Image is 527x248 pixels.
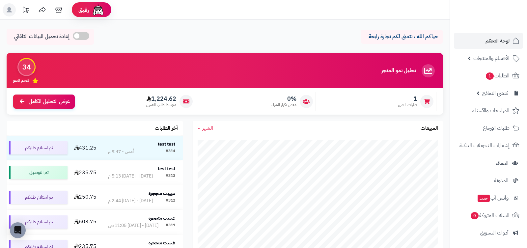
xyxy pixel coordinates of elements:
[470,211,510,220] span: السلات المتروكة
[454,103,523,119] a: المراجعات والأسئلة
[108,198,153,204] div: [DATE] - [DATE] 2:44 م
[472,106,510,115] span: المراجعات والأسئلة
[483,124,510,133] span: طلبات الإرجاع
[477,193,509,203] span: وآتس آب
[454,68,523,84] a: الطلبات1
[421,125,438,131] h3: المبيعات
[13,95,75,109] a: عرض التحليل الكامل
[78,6,89,14] span: رفيق
[202,124,213,132] span: الشهر
[9,215,68,229] div: تم استلام طلبكم
[146,95,176,102] span: 1,224.62
[485,71,510,80] span: الطلبات
[496,158,509,168] span: العملاء
[271,95,296,102] span: 0%
[485,72,494,80] span: 1
[92,3,105,16] img: ai-face.png
[70,210,100,234] td: 603.75
[149,215,175,222] strong: غيييث متججرة
[494,176,509,185] span: المدونة
[198,124,213,132] a: الشهر
[9,166,68,179] div: تم التوصيل
[454,207,523,223] a: السلات المتروكة0
[70,136,100,160] td: 431.25
[149,190,175,197] strong: غيييث متججرة
[9,141,68,154] div: تم استلام طلبكم
[454,155,523,171] a: العملاء
[146,102,176,108] span: متوسط طلب العميل
[70,185,100,209] td: 250.75
[454,225,523,241] a: أدوات التسويق
[478,195,490,202] span: جديد
[454,120,523,136] a: طلبات الإرجاع
[459,141,510,150] span: إشعارات التحويلات البنكية
[381,68,416,74] h3: تحليل نمو المتجر
[29,98,70,105] span: عرض التحليل الكامل
[366,33,438,41] p: حياكم الله ، نتمنى لكم تجارة رابحة
[398,102,417,108] span: طلبات الشهر
[482,89,509,98] span: مُنشئ النماذج
[166,173,175,179] div: #313
[9,191,68,204] div: تم استلام طلبكم
[470,212,479,220] span: 0
[155,125,178,131] h3: آخر الطلبات
[108,173,153,179] div: [DATE] - [DATE] 5:13 م
[454,173,523,188] a: المدونة
[166,198,175,204] div: #312
[17,3,34,18] a: تحديثات المنصة
[14,33,69,41] span: إعادة تحميل البيانات التلقائي
[480,228,509,237] span: أدوات التسويق
[70,160,100,185] td: 235.75
[158,165,175,172] strong: test test
[454,138,523,153] a: إشعارات التحويلات البنكية
[454,190,523,206] a: وآتس آبجديد
[108,222,158,229] div: [DATE] - [DATE] 11:05 ص
[454,33,523,49] a: لوحة التحكم
[10,222,26,238] div: Open Intercom Messenger
[473,54,510,63] span: الأقسام والمنتجات
[166,148,175,155] div: #314
[271,102,296,108] span: معدل تكرار الشراء
[166,222,175,229] div: #311
[158,141,175,148] strong: test test
[485,36,510,45] span: لوحة التحكم
[149,239,175,246] strong: غيييث متججرة
[108,148,134,155] div: أمس - 9:47 م
[13,78,29,83] span: تقييم النمو
[482,5,521,19] img: logo-2.png
[398,95,417,102] span: 1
